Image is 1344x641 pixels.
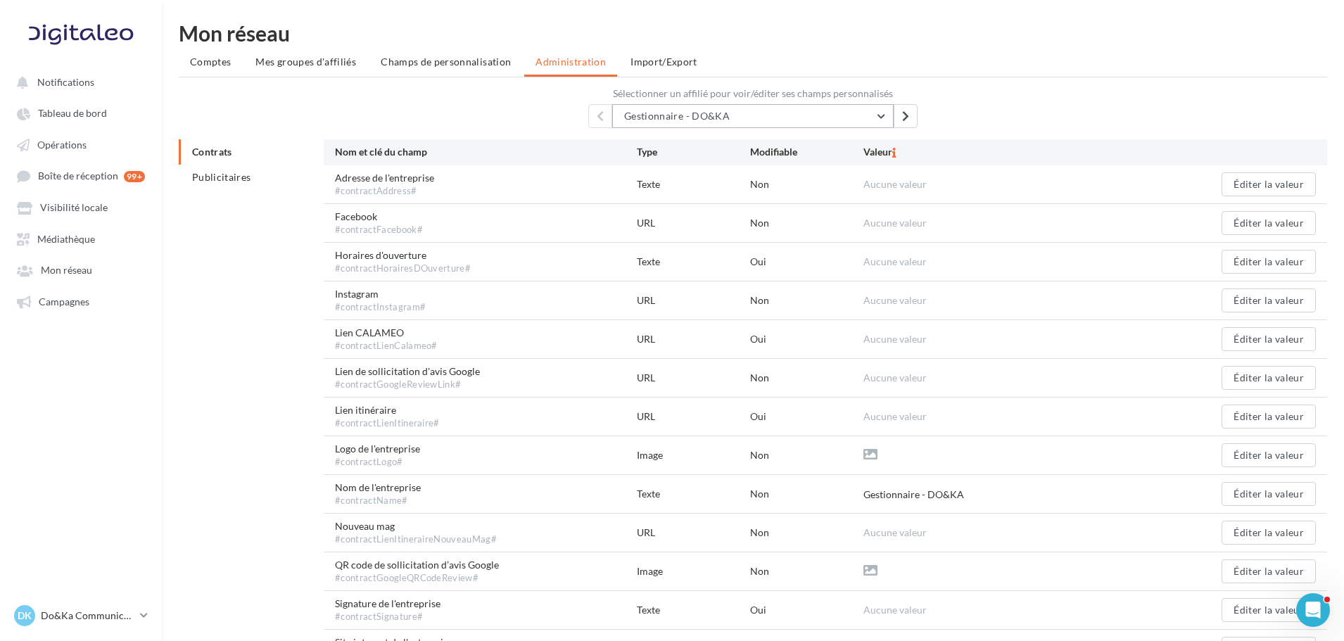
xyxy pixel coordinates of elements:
div: URL [637,410,750,424]
div: #contractGoogleReviewLink# [335,379,480,391]
p: Do&Ka Communication [41,609,134,623]
div: Non [750,448,863,462]
span: Gestionnaire - DO&KA [624,110,730,122]
div: Image [637,564,750,578]
span: Médiathèque [37,233,95,245]
span: Adresse de l'entreprise [335,171,434,198]
a: Visibilité locale [8,194,153,220]
div: URL [637,371,750,385]
div: #contractLienItineraireNouveauMag# [335,533,497,546]
a: Boîte de réception 99+ [8,163,153,189]
div: Gestionnaire - DO&KA [863,488,964,502]
span: Aucune valeur [863,526,927,538]
span: Lien itinéraire [335,403,440,430]
span: Signature de l'entreprise [335,597,440,623]
div: Mon réseau [179,23,1327,44]
span: Boîte de réception [38,170,118,182]
div: #contractHorairesDOuverture# [335,262,471,275]
div: Texte [637,255,750,269]
span: Aucune valeur [863,372,927,383]
div: URL [637,293,750,307]
div: URL [637,526,750,540]
div: Non [750,487,863,501]
span: Aucune valeur [863,333,927,345]
div: #contractLienItineraire# [335,417,440,430]
button: Éditer la valeur [1222,598,1316,622]
span: Comptes [190,56,231,68]
div: #contractName# [335,495,421,507]
button: Éditer la valeur [1222,288,1316,312]
a: DK Do&Ka Communication [11,602,151,629]
span: QR code de sollicitation d’avis Google [335,558,499,585]
div: #contractSignature# [335,611,440,623]
button: Éditer la valeur [1222,559,1316,583]
span: Nouveau mag [335,519,497,546]
div: Non [750,526,863,540]
button: Gestionnaire - DO&KA [612,104,894,128]
div: Non [750,371,863,385]
span: Champs de personnalisation [381,56,511,68]
span: Aucune valeur [863,255,927,267]
span: Publicitaires [192,171,251,183]
button: Éditer la valeur [1222,482,1316,506]
div: Oui [750,410,863,424]
div: Non [750,177,863,191]
div: Texte [637,177,750,191]
button: Éditer la valeur [1222,211,1316,235]
button: Éditer la valeur [1222,366,1316,390]
div: #contractFacebook# [335,224,423,236]
span: Nom de l'entreprise [335,481,421,507]
div: Texte [637,603,750,617]
span: Aucune valeur [863,178,927,190]
span: Facebook [335,210,423,236]
a: Opérations [8,132,153,157]
span: Visibilité locale [40,202,108,214]
span: Horaires d'ouverture [335,248,471,275]
span: Instagram [335,287,426,314]
button: Éditer la valeur [1222,521,1316,545]
span: Aucune valeur [863,294,927,306]
div: #contractInstagram# [335,301,426,314]
span: Aucune valeur [863,410,927,422]
div: Oui [750,603,863,617]
div: Oui [750,255,863,269]
div: Image [637,448,750,462]
span: Lien CALAMEO [335,326,438,353]
span: Notifications [37,76,94,88]
div: #contractLienCalameo# [335,340,438,353]
div: Texte [637,487,750,501]
span: Mes groupes d'affiliés [255,56,356,68]
div: #contractAddress# [335,185,434,198]
label: Sélectionner un affilié pour voir/éditer ses champs personnalisés [179,89,1327,99]
button: Éditer la valeur [1222,405,1316,429]
span: Aucune valeur [863,217,927,229]
button: Éditer la valeur [1222,443,1316,467]
button: Éditer la valeur [1222,250,1316,274]
div: Non [750,564,863,578]
span: Tableau de bord [38,108,107,120]
div: Non [750,293,863,307]
div: URL [637,216,750,230]
a: Mon réseau [8,257,153,282]
div: Type [637,145,750,160]
iframe: Intercom live chat [1296,593,1330,627]
span: Campagnes [39,296,89,307]
button: Notifications [8,69,148,94]
span: Lien de sollicitation d'avis Google [335,364,480,391]
div: #contractLogo# [335,456,420,469]
div: Non [750,216,863,230]
a: Campagnes [8,288,153,314]
button: Éditer la valeur [1222,172,1316,196]
span: Logo de l'entreprise [335,442,420,469]
span: DK [18,609,32,623]
div: 99+ [124,171,145,182]
span: Mon réseau [41,265,92,277]
button: Éditer la valeur [1222,327,1316,351]
div: Valeur [863,145,1165,160]
div: Nom et clé du champ [335,145,637,160]
a: Médiathèque [8,226,153,251]
div: URL [637,332,750,346]
a: Tableau de bord [8,100,153,125]
span: Import/Export [630,56,697,68]
div: Oui [750,332,863,346]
